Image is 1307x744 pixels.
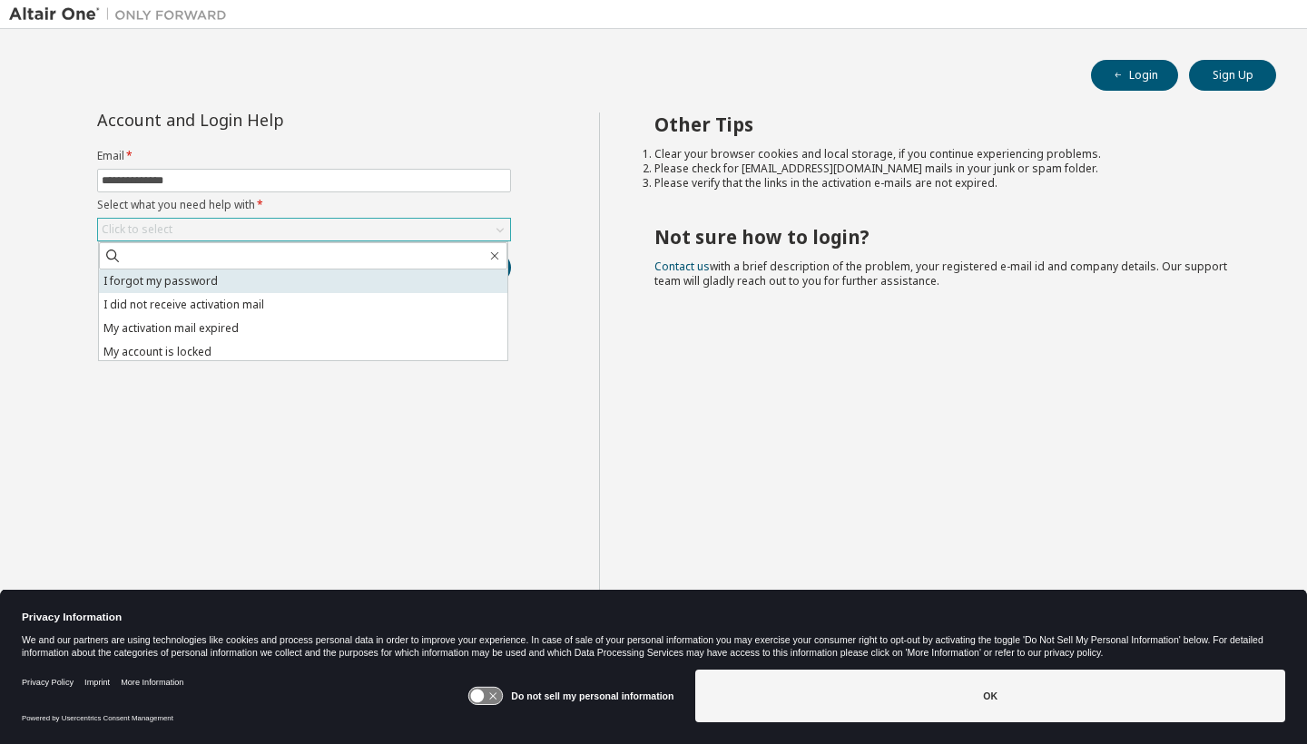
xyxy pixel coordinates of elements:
button: Login [1091,60,1178,91]
button: Sign Up [1189,60,1276,91]
label: Select what you need help with [97,198,511,212]
div: Click to select [98,219,510,240]
a: Contact us [654,259,710,274]
div: Click to select [102,222,172,237]
li: Please check for [EMAIL_ADDRESS][DOMAIN_NAME] mails in your junk or spam folder. [654,162,1244,176]
label: Email [97,149,511,163]
li: I forgot my password [99,269,507,293]
img: Altair One [9,5,236,24]
div: Account and Login Help [97,113,428,127]
h2: Other Tips [654,113,1244,136]
li: Clear your browser cookies and local storage, if you continue experiencing problems. [654,147,1244,162]
span: with a brief description of the problem, your registered e-mail id and company details. Our suppo... [654,259,1227,289]
h2: Not sure how to login? [654,225,1244,249]
li: Please verify that the links in the activation e-mails are not expired. [654,176,1244,191]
